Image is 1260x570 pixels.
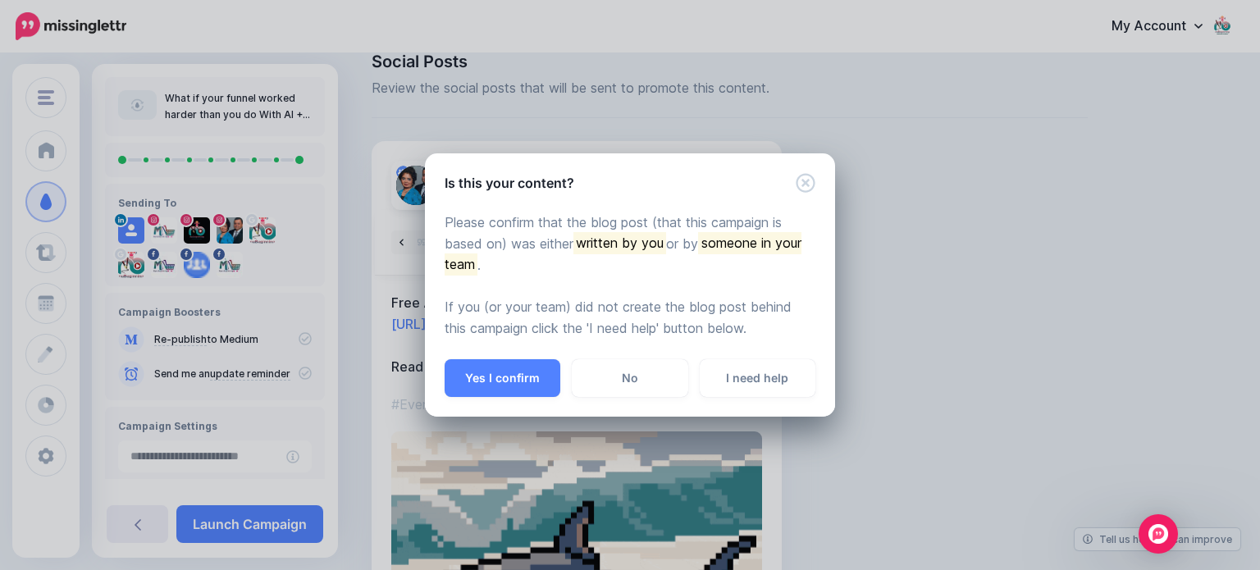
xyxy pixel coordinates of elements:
[445,232,801,275] mark: someone in your team
[1139,514,1178,554] div: Open Intercom Messenger
[445,359,560,397] button: Yes I confirm
[445,212,815,340] p: Please confirm that the blog post (that this campaign is based on) was either or by . If you (or ...
[700,359,815,397] a: I need help
[573,232,666,253] mark: written by you
[445,173,574,193] h5: Is this your content?
[572,359,687,397] a: No
[796,173,815,194] button: Close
